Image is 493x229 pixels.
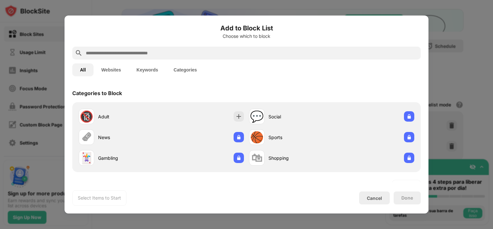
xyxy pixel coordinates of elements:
div: Social [268,113,332,120]
div: Websites to Block [72,182,118,188]
div: 🗞 [81,131,92,144]
div: Choose which to block [72,34,421,39]
button: Websites [94,63,129,76]
div: Select Items to Start [78,195,121,201]
div: 🏀 [250,131,264,144]
div: Done [401,195,413,201]
button: Categories [166,63,205,76]
div: See more [397,182,415,188]
button: All [72,63,94,76]
div: 🔞 [80,110,93,123]
div: Shopping [268,155,332,161]
div: Adult [98,113,161,120]
div: Cancel [367,195,382,201]
img: search.svg [75,49,83,57]
div: Sports [268,134,332,141]
div: 💬 [250,110,264,123]
div: Gambling [98,155,161,161]
div: 🃏 [80,151,93,165]
div: Categories to Block [72,90,122,96]
div: 🛍 [251,151,262,165]
button: Keywords [129,63,166,76]
div: News [98,134,161,141]
h6: Add to Block List [72,23,421,33]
